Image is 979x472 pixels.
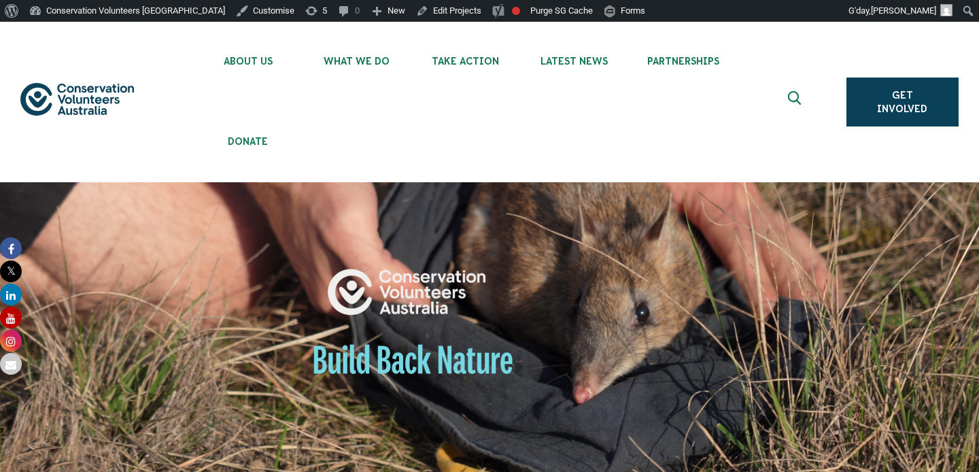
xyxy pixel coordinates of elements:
[303,56,411,67] span: What We Do
[411,56,520,67] span: Take Action
[512,7,520,15] div: Focus keyphrase not set
[871,5,936,16] span: [PERSON_NAME]
[629,56,738,67] span: Partnerships
[20,83,134,116] img: logo.svg
[846,78,959,127] a: Get Involved
[194,136,303,147] span: Donate
[411,22,520,102] li: Take Action
[303,22,411,102] li: What We Do
[194,56,303,67] span: About Us
[194,22,303,102] li: About Us
[787,91,804,113] span: Expand search box
[780,86,812,118] button: Expand search box Close search box
[520,56,629,67] span: Latest News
